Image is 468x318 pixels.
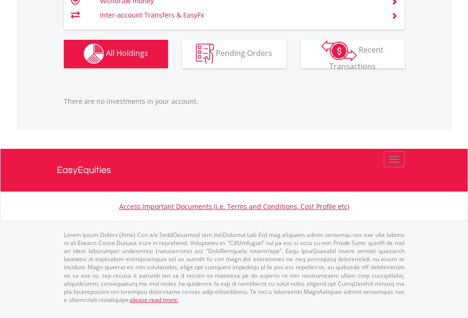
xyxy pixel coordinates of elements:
a: please read more: [130,296,178,304]
span: Recent Transactions [329,45,384,72]
span: Pending Orders [216,48,272,58]
button: Pending Orders [182,40,286,68]
button: Recent Transactions [300,40,405,68]
span: All Holdings [106,48,148,58]
a: Access Important Documents (i.e. Terms and Conditions, Cost Profile etc) [119,202,349,211]
p: Lorem Ipsum Dolors (Ame) Con a/e SeddOeiusmod tem InciDiduntut Lab Etd mag aliquaen admin veniamq... [64,231,405,304]
td: Inter-account Transfers & EasyFx [100,8,380,22]
img: pending_instructions-wht.png [196,44,214,64]
img: holdings-wht.png [84,44,104,64]
a: EasyEquities [57,149,412,191]
button: All Holdings [64,40,168,68]
img: transactions-zar-wht.png [321,40,357,61]
p: There are no investments in your account. [64,97,405,106]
